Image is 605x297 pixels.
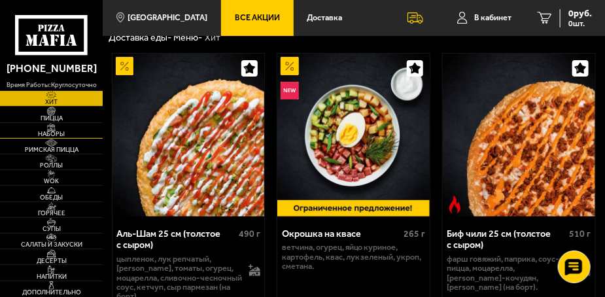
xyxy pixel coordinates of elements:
[173,32,202,43] a: Меню-
[112,54,265,216] img: Аль-Шам 25 см (толстое с сыром)
[281,82,298,99] img: Новинка
[443,54,595,216] img: Биф чили 25 см (толстое с сыром)
[568,20,592,27] span: 0 шт.
[447,254,572,292] p: фарш говяжий, паприка, соус-пицца, моцарелла, [PERSON_NAME]-кочудян, [PERSON_NAME] (на борт).
[128,14,207,22] span: [GEOGRAPHIC_DATA]
[281,57,298,75] img: Акционный
[205,32,220,44] div: Хит
[569,228,591,239] span: 510 г
[443,54,595,216] a: Острое блюдоБиф чили 25 см (толстое с сыром)
[568,9,592,18] span: 0 руб.
[447,228,566,251] div: Биф чили 25 см (толстое с сыром)
[282,243,426,271] p: ветчина, огурец, яйцо куриное, картофель, квас, лук зеленый, укроп, сметана.
[282,228,401,239] div: Окрошка на квасе
[277,54,430,216] a: АкционныйНовинкаОкрошка на квасе
[404,228,426,239] span: 265 г
[239,228,260,239] span: 490 г
[446,196,464,213] img: Острое блюдо
[474,14,511,22] span: В кабинет
[109,32,171,43] a: Доставка еды-
[307,14,342,22] span: Доставка
[112,54,265,216] a: АкционныйАль-Шам 25 см (толстое с сыром)
[116,57,133,75] img: Акционный
[277,54,430,216] img: Окрошка на квасе
[235,14,280,22] span: Все Акции
[116,228,235,251] div: Аль-Шам 25 см (толстое с сыром)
